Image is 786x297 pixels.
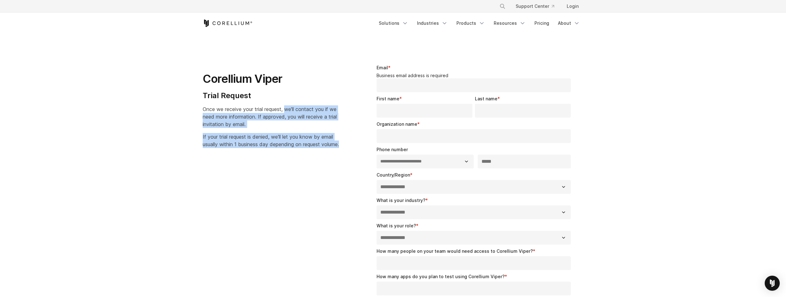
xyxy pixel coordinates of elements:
a: Login [562,1,584,12]
legend: Business email address is required [377,73,574,78]
a: About [554,18,584,29]
a: Resources [490,18,529,29]
span: Organization name [377,121,417,127]
span: Last name [475,96,497,101]
a: Corellium Home [203,19,252,27]
div: Open Intercom Messenger [765,276,780,291]
span: Country/Region [377,172,410,178]
button: Search [497,1,508,12]
span: What is your industry? [377,198,425,203]
h1: Corellium Viper [203,72,339,86]
span: If your trial request is denied, we'll let you know by email usually within 1 business day depend... [203,134,339,147]
span: First name [377,96,399,101]
a: Pricing [531,18,553,29]
div: Navigation Menu [375,18,584,29]
a: Industries [413,18,451,29]
span: How many apps do you plan to test using Corellium Viper? [377,274,505,279]
span: Phone number [377,147,408,152]
span: What is your role? [377,223,416,228]
span: Email [377,65,388,70]
a: Support Center [511,1,559,12]
span: Once we receive your trial request, we'll contact you if we need more information. If approved, y... [203,106,337,127]
span: How many people on your team would need access to Corellium Viper? [377,248,533,254]
h4: Trial Request [203,91,339,100]
a: Products [453,18,489,29]
a: Solutions [375,18,412,29]
div: Navigation Menu [492,1,584,12]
